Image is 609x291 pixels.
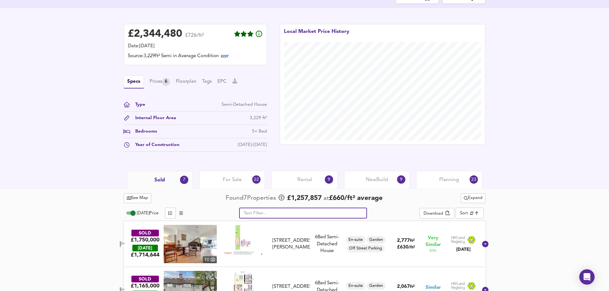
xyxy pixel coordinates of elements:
[250,115,267,121] div: 3,229 ft²
[130,142,179,148] div: Year of Construction
[426,284,441,291] span: Similar
[367,237,386,243] span: Garden
[128,53,263,61] div: Source: 3,229ft² Semi in Average Condition
[131,230,159,236] div: SOLD
[239,208,367,218] input: Text Filter...
[461,193,486,203] button: Expand
[226,194,277,203] div: Found 7 Propert ies
[456,208,483,218] div: Sort
[164,225,217,263] img: property thumbnail
[409,245,415,249] span: / ft²
[154,177,165,184] span: Sold
[324,195,329,202] span: at
[223,176,242,183] span: For Sale
[272,237,310,251] div: [STREET_ADDRESS][PERSON_NAME]
[461,193,486,203] div: split button
[131,236,160,243] div: £1,750,000
[329,195,383,202] span: £ 660 / ft² average
[346,282,365,290] div: En-suite
[224,225,262,255] img: Floorplan
[150,78,170,86] button: Prices6
[397,238,410,243] span: 2,777
[127,195,148,202] span: See Map
[162,78,170,86] div: 6
[185,33,204,42] span: £726/ft²
[451,236,476,244] img: Land Registry
[124,75,144,88] button: Specs
[347,246,385,251] span: Off Street Parking
[325,175,333,184] div: 9
[397,284,410,289] span: 2,067
[131,282,160,289] div: £1,165,000
[419,208,454,219] div: split button
[430,248,436,253] span: 83 %
[481,240,489,248] svg: Show Details
[222,101,267,108] div: Semi-Detached House
[346,237,365,243] span: En-suite
[367,236,386,244] div: Garden
[137,211,159,215] span: [DATE] Price
[470,175,478,184] div: 23
[202,78,212,85] button: Tags
[284,28,349,42] div: Local Market Price History
[579,269,595,285] div: Open Intercom Messenger
[203,256,217,263] div: 10
[451,282,476,290] img: Land Registry
[180,176,188,184] div: 7
[439,176,459,183] span: Planning
[131,251,160,258] span: £ 1,714,644
[313,234,341,254] div: 6 Bed Semi-Detached House
[426,235,441,248] span: Very Similar
[130,128,157,135] div: Bedrooms
[346,283,365,289] span: En-suite
[460,210,468,216] div: Sort
[124,221,486,267] div: SOLD£1,750,000 [DATE]£1,714,644property thumbnail 10 Floorplan[STREET_ADDRESS][PERSON_NAME]6Bed S...
[424,210,443,218] div: Download
[297,176,312,183] span: Rental
[252,175,261,184] div: 22
[252,128,267,135] div: 5+ Bed
[410,239,415,243] span: ft²
[130,101,145,108] div: Type
[397,245,415,250] span: £ 630
[367,282,386,290] div: Garden
[217,78,227,85] button: EPC
[128,29,182,39] div: £ 2,344,480
[419,208,454,219] button: Download
[124,193,152,203] button: See Map
[410,285,415,289] span: ft²
[238,142,267,148] div: [DATE]-[DATE]
[132,245,158,251] div: [DATE]
[287,194,322,203] span: £ 1,257,857
[347,245,385,252] div: Off Street Parking
[150,78,170,86] div: Prices
[221,55,229,58] span: EDIT
[130,115,176,121] div: Internal Floor Area
[128,43,263,50] div: Date: [DATE]
[131,276,159,282] div: SOLD
[346,236,365,244] div: En-suite
[464,195,482,202] span: Expand
[367,283,386,289] span: Garden
[176,78,196,85] button: Floorplan
[164,225,217,263] a: property thumbnail 10
[397,175,405,184] div: 9
[366,176,388,183] span: New Build
[451,246,476,253] div: [DATE]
